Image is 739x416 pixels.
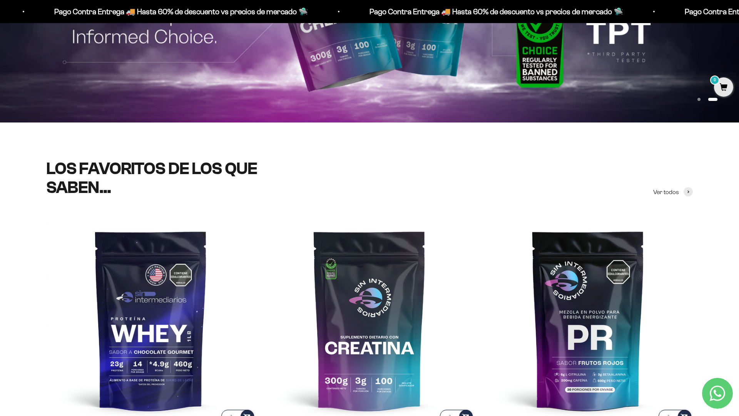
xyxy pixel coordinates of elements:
[653,187,693,197] a: Ver todos
[54,5,307,18] p: Pago Contra Entrega 🚚 Hasta 60% de descuento vs precios de mercado 🛸
[46,159,257,196] split-lines: LOS FAVORITOS DE LOS QUE SABEN...
[710,75,719,85] mark: 0
[653,187,679,197] span: Ver todos
[369,5,622,18] p: Pago Contra Entrega 🚚 Hasta 60% de descuento vs precios de mercado 🛸
[714,84,733,92] a: 0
